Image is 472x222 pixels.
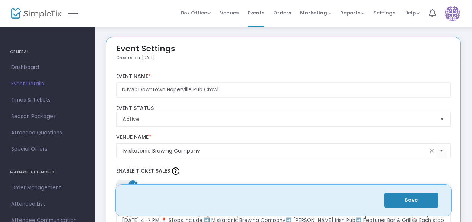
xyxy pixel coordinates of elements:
span: Order Management [11,183,84,193]
label: Enable Ticket Sales [116,166,451,177]
span: Special Offers [11,144,84,154]
input: Enter Event Name [116,82,451,98]
span: Event Details [11,79,84,89]
span: Settings [373,3,395,22]
p: Created on: [DATE] [116,55,175,61]
label: Venue Name [116,134,451,141]
button: Save [384,193,438,208]
span: Reports [340,9,364,16]
span: Dashboard [11,63,84,72]
button: Select [437,112,447,126]
span: Season Packages [11,112,84,121]
span: Times & Tickets [11,95,84,105]
span: clear [427,146,436,155]
span: Marketing [300,9,331,16]
img: question-mark [172,167,179,175]
h4: MANAGE ATTENDEES [10,165,85,180]
span: Attendee Questions [11,128,84,138]
input: Select Venue [123,147,428,155]
h4: GENERAL [10,45,85,59]
span: Box Office [181,9,211,16]
label: Event Name [116,73,451,80]
span: Events [248,3,264,22]
span: Active [122,115,434,123]
div: Event Settings [116,41,175,63]
button: Select [436,143,447,159]
span: Orders [273,3,291,22]
span: Attendee List [11,199,84,209]
span: Venues [220,3,239,22]
span: ON [131,183,135,186]
span: Help [404,9,420,16]
label: Event Status [116,105,451,112]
